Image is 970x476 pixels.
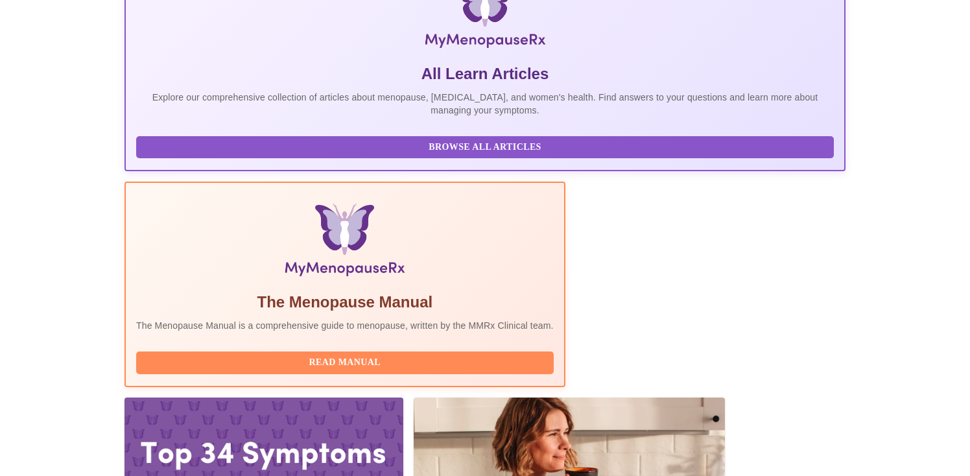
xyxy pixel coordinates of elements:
img: Menopause Manual [202,204,487,281]
span: Read Manual [149,355,541,371]
a: Browse All Articles [136,141,837,152]
span: Browse All Articles [149,139,821,156]
h5: All Learn Articles [136,64,834,84]
button: Browse All Articles [136,136,834,159]
a: Read Manual [136,356,557,367]
p: Explore our comprehensive collection of articles about menopause, [MEDICAL_DATA], and women's hea... [136,91,834,117]
h5: The Menopause Manual [136,292,554,313]
p: The Menopause Manual is a comprehensive guide to menopause, written by the MMRx Clinical team. [136,319,554,332]
button: Read Manual [136,351,554,374]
